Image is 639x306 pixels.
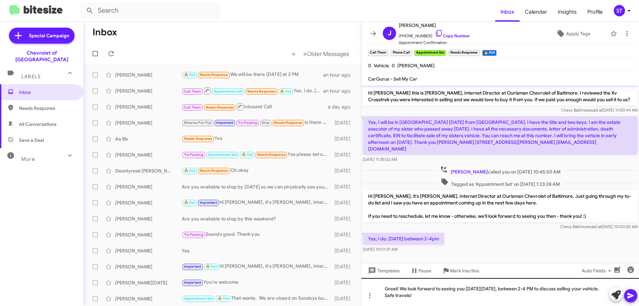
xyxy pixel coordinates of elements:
button: Previous [288,47,300,61]
div: Sounds good. Thank you [182,231,331,238]
span: Appointment Set [208,153,237,157]
span: Needs Response [184,137,212,141]
a: Copy Number [435,33,470,38]
div: Deontyreek [PERSON_NAME] [115,167,182,174]
span: Important [184,280,201,285]
div: Oh okay [182,167,331,174]
div: [PERSON_NAME] [115,72,182,78]
span: [PHONE_NUMBER] [399,29,470,39]
span: Needs Response [274,121,302,125]
span: Inbox [19,89,76,96]
button: Auto Fields [576,265,619,277]
div: [PERSON_NAME] [115,88,182,94]
span: More [21,156,35,162]
small: Appointment Set [414,50,446,56]
span: Templates [367,265,400,277]
div: Yes, I do. [DATE] between 2-4pm [182,87,323,95]
span: Important [200,200,217,205]
a: Special Campaign [9,28,75,44]
div: Is there a discount for [PERSON_NAME] Society? [182,119,331,127]
div: [PERSON_NAME][DATE] [115,279,182,286]
div: Are you available to stop by this weekend? [182,215,331,222]
div: [DATE] [331,231,356,238]
small: Phone Call [391,50,411,56]
a: Inbox [495,2,520,22]
small: Needs Response [449,50,479,56]
div: Aa Bb [115,136,182,142]
span: 0 [368,63,371,69]
span: said at [591,108,602,113]
span: [PERSON_NAME] [397,63,435,69]
small: 🔥 Hot [482,50,497,56]
span: Chevy Baltimore [DATE] 10:00:20 AM [560,224,638,229]
span: Needs Response [247,89,276,94]
div: an hour ago [323,72,356,78]
span: [PERSON_NAME] [399,21,470,29]
button: Apply Tags [539,28,607,40]
div: Yes [182,135,331,143]
span: 🔥 Hot [280,89,291,94]
div: You're welcome [182,279,331,286]
div: [DATE] [331,215,356,222]
p: Yes, I do. [DATE] between 2-4pm [363,233,444,245]
div: Yes please set up an appointment for sometime [DATE] afternoon to come and look at the Sonic agai... [182,151,331,158]
span: Save a Deal [19,137,44,144]
span: Special Campaign [29,32,69,39]
div: ST [614,5,625,16]
span: 🔥 Hot [206,264,217,269]
span: « [292,50,296,58]
div: Great! We look forward to seeing you [DATE][DATE], between 2-4 PM to discuss selling your vehicle... [361,278,639,306]
span: J [388,28,391,39]
div: That works. We are closed on Sundays but open on Saturdays from 9am to 7pm. What time is good for... [182,295,331,302]
span: Bitesize Pro-Tip! [184,121,212,125]
span: Calendar [520,2,552,22]
button: Next [299,47,353,61]
span: Appointment Set [184,296,213,301]
span: Pause [418,265,431,277]
div: [PERSON_NAME] [115,263,182,270]
span: 0 [392,63,395,69]
div: [DATE] [331,152,356,158]
div: [DATE] [331,120,356,126]
span: Try Pausing [184,153,203,157]
span: Tagged as 'Appointment Set' on [DATE] 1:23:28 AM [438,178,562,187]
div: [DATE] [331,136,356,142]
span: 🔥 Hot [184,73,195,77]
div: [PERSON_NAME] [115,104,182,110]
span: All Conversations [19,121,57,128]
div: [PERSON_NAME] [115,215,182,222]
span: Needs Response [257,153,286,157]
p: Yes, I will be in [GEOGRAPHIC_DATA] [DATE] from [GEOGRAPHIC_DATA]. I have the title and two keys.... [363,116,638,155]
div: [DATE] [331,183,356,190]
button: Pause [405,265,437,277]
span: Chevy Baltimore [DATE] 11:00:44 AM [561,108,638,113]
span: Auto Fields [582,265,614,277]
div: [PERSON_NAME] [115,295,182,302]
button: Mark Inactive [437,265,485,277]
span: Needs Response [19,105,76,112]
span: Needs Response [206,105,234,110]
div: [DATE] [331,247,356,254]
div: [DATE] [331,295,356,302]
span: Mark Inactive [450,265,479,277]
p: Hi [PERSON_NAME] this is [PERSON_NAME], Internet Director at Ourisman Chevrolet of Baltimore. I r... [363,87,638,106]
div: Hi [PERSON_NAME], it's [PERSON_NAME], Internet Director at Ourisman Chevrolet of Baltimore. Just ... [182,263,331,270]
div: [PERSON_NAME] [115,231,182,238]
a: Profile [582,2,608,22]
span: Important [184,264,201,269]
div: [DATE] [331,199,356,206]
span: 🔥 Hot [184,200,195,205]
input: Search [81,3,220,19]
small: Call Them [368,50,388,56]
button: Templates [361,265,405,277]
span: 🔥 Hot [218,296,229,301]
span: Older Messages [307,50,349,58]
div: [PERSON_NAME] [115,199,182,206]
div: [PERSON_NAME] [115,152,182,158]
a: Insights [552,2,582,22]
span: Appointment Confirmation [399,39,470,46]
div: Are you available to stop by [DATE] so we can physically see your vehicle for an offer? [182,183,331,190]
